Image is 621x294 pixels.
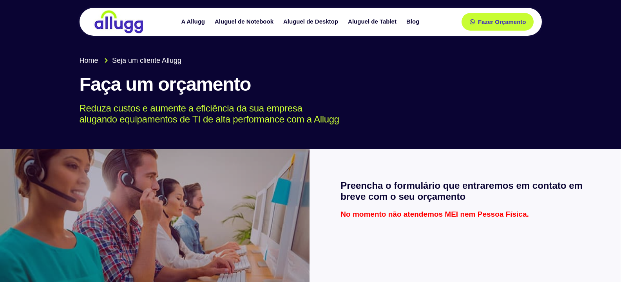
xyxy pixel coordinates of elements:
a: Aluguel de Desktop [279,15,344,29]
p: Reduza custos e aumente a eficiência da sua empresa alugando equipamentos de TI de alta performan... [80,103,530,126]
span: Fazer Orçamento [478,19,526,25]
img: locação de TI é Allugg [93,10,144,34]
h1: Faça um orçamento [80,74,542,95]
a: Fazer Orçamento [462,13,534,31]
a: Aluguel de Notebook [211,15,279,29]
a: A Allugg [177,15,211,29]
p: No momento não atendemos MEI nem Pessoa Física. [340,210,590,218]
h2: Preencha o formulário que entraremos em contato em breve com o seu orçamento [340,180,590,203]
span: Seja um cliente Allugg [110,55,181,66]
a: Aluguel de Tablet [344,15,402,29]
span: Home [80,55,98,66]
a: Blog [402,15,425,29]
